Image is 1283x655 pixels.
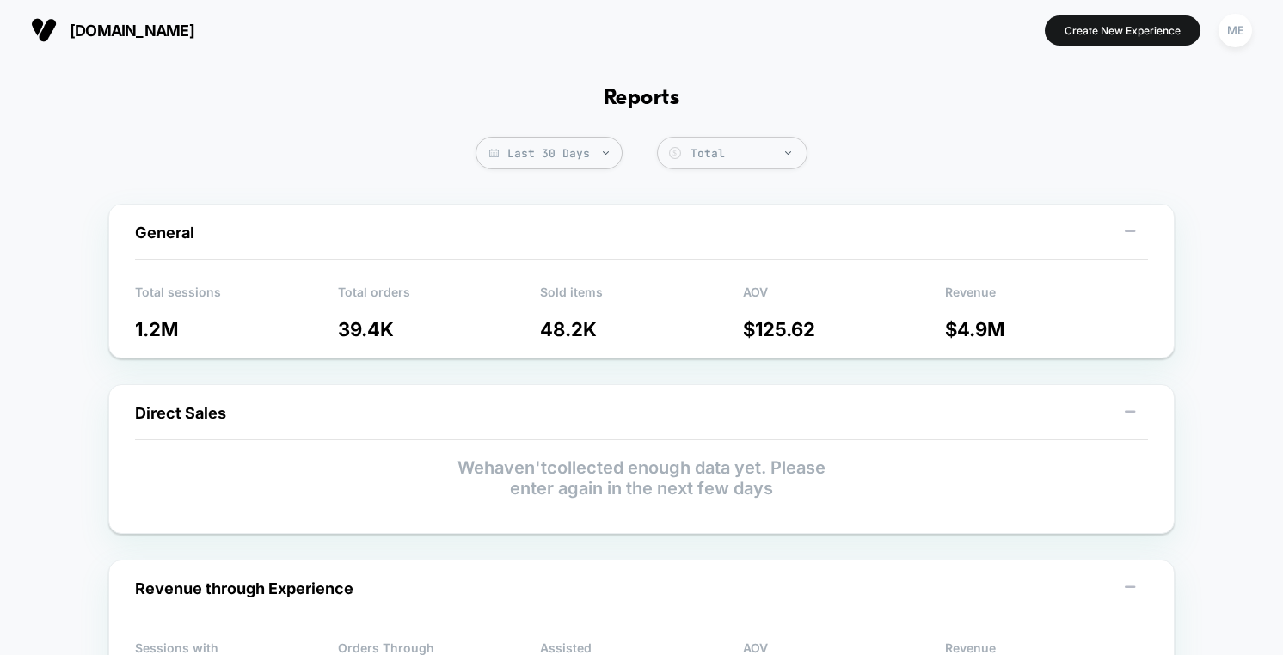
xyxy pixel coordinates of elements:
[476,137,623,169] span: Last 30 Days
[135,285,338,310] p: Total sessions
[135,318,338,340] p: 1.2M
[135,579,353,597] span: Revenue through Experience
[70,21,194,40] span: [DOMAIN_NAME]
[135,404,226,422] span: Direct Sales
[135,223,194,242] span: General
[743,285,946,310] p: AOV
[672,149,677,157] tspan: $
[785,151,791,155] img: end
[743,318,946,340] p: $ 125.62
[489,149,499,157] img: calendar
[31,17,57,43] img: Visually logo
[604,86,679,111] h1: Reports
[1219,14,1252,47] div: ME
[1045,15,1200,46] button: Create New Experience
[1213,13,1257,48] button: ME
[540,285,743,310] p: Sold items
[338,285,541,310] p: Total orders
[945,318,1148,340] p: $ 4.9M
[603,151,609,155] img: end
[135,457,1148,499] p: We haven't collected enough data yet. Please enter again in the next few days
[540,318,743,340] p: 48.2K
[691,146,798,161] div: Total
[338,318,541,340] p: 39.4K
[26,16,200,44] button: [DOMAIN_NAME]
[945,285,1148,310] p: Revenue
